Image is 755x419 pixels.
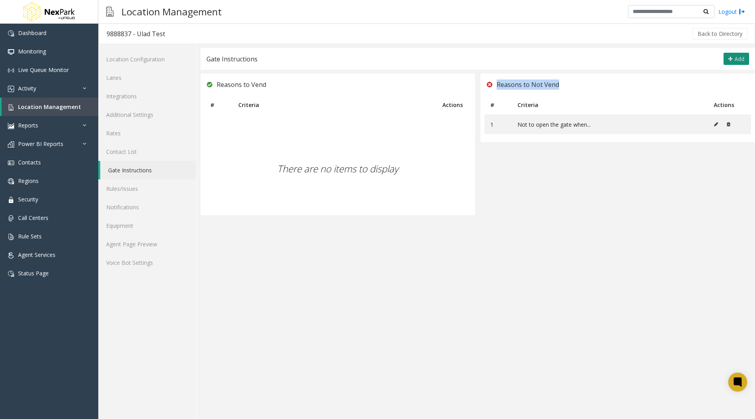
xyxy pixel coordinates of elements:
a: Lanes [98,68,196,87]
span: Reasons to Not Vend [497,79,559,90]
th: Criteria [232,95,436,114]
img: 'icon' [8,197,14,203]
a: Logout [718,7,745,16]
span: Dashboard [18,29,46,37]
span: Contacts [18,159,41,166]
span: Regions [18,177,39,185]
th: Actions [436,95,471,114]
img: check [206,79,213,90]
a: Agent Page Preview [98,235,196,253]
span: Reasons to Vend [217,79,266,90]
button: Add [724,53,749,65]
img: 'icon' [8,215,14,221]
img: 'icon' [8,141,14,148]
img: 'icon' [8,271,14,277]
span: Activity [18,85,36,92]
span: Add [735,55,744,63]
img: 'icon' [8,234,14,240]
span: Agent Services [18,251,55,258]
span: Power BI Reports [18,140,63,148]
th: Criteria [512,95,708,114]
img: 'icon' [8,104,14,111]
td: Not to open the gate when... [512,114,708,134]
img: 'icon' [8,67,14,74]
img: 'icon' [8,178,14,185]
a: Voice Bot Settings [98,253,196,272]
span: Security [18,196,38,203]
div: 9888837 - Ulad Test [107,29,165,39]
a: Additional Settings [98,105,196,124]
img: logout [739,7,745,16]
th: # [484,95,511,114]
img: pageIcon [106,2,114,21]
div: There are no items to display [201,122,475,215]
span: Reports [18,122,38,129]
div: Gate Instructions [206,54,258,64]
img: 'icon' [8,252,14,258]
a: Rates [98,124,196,142]
a: Gate Instructions [100,161,196,179]
th: # [204,95,232,114]
span: Live Queue Monitor [18,66,69,74]
span: Call Centers [18,214,48,221]
a: Integrations [98,87,196,105]
img: 'icon' [8,123,14,129]
span: Rule Sets [18,233,42,240]
img: 'icon' [8,86,14,92]
a: Location Configuration [98,50,196,68]
img: close [486,79,493,90]
img: 'icon' [8,160,14,166]
h3: Location Management [118,2,226,21]
a: Equipment [98,216,196,235]
span: Monitoring [18,48,46,55]
img: 'icon' [8,49,14,55]
th: Actions [708,95,751,114]
span: Location Management [18,103,81,111]
td: 1 [484,114,511,134]
a: Contact List [98,142,196,161]
img: 'icon' [8,30,14,37]
a: Rules/Issues [98,179,196,198]
a: Location Management [2,98,98,116]
span: Status Page [18,269,49,277]
button: Back to Directory [692,28,748,40]
a: Notifications [98,198,196,216]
